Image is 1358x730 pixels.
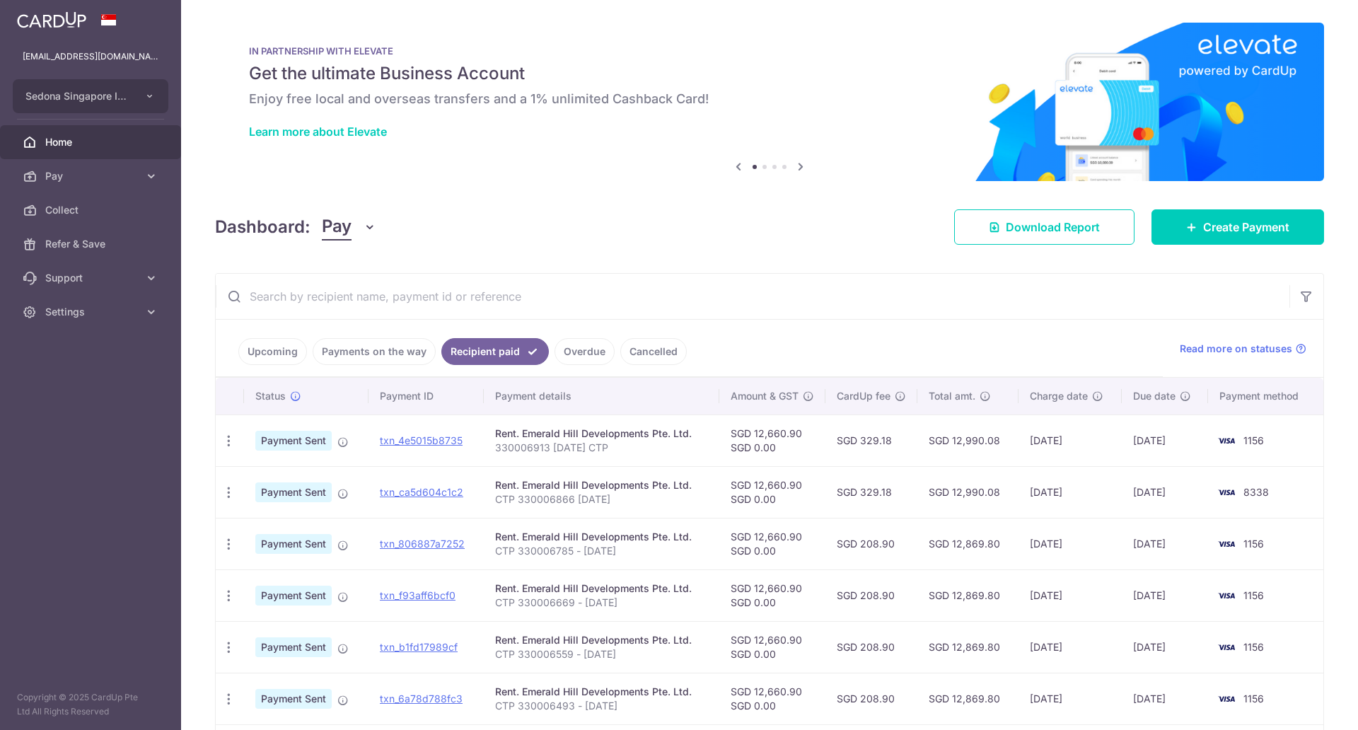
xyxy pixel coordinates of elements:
[1018,673,1122,724] td: [DATE]
[249,45,1290,57] p: IN PARTNERSHIP WITH ELEVATE
[368,378,484,415] th: Payment ID
[215,23,1324,181] img: Renovation banner
[13,79,168,113] button: Sedona Singapore International Pte Ltd
[917,569,1018,621] td: SGD 12,869.80
[484,378,719,415] th: Payment details
[380,486,463,498] a: txn_ca5d604c1c2
[238,338,307,365] a: Upcoming
[45,305,139,319] span: Settings
[1243,486,1269,498] span: 8338
[441,338,549,365] a: Recipient paid
[1133,389,1176,403] span: Due date
[954,209,1134,245] a: Download Report
[380,589,455,601] a: txn_f93aff6bcf0
[1030,389,1088,403] span: Charge date
[255,482,332,502] span: Payment Sent
[1243,693,1264,705] span: 1156
[215,214,311,240] h4: Dashboard:
[1018,415,1122,466] td: [DATE]
[719,415,825,466] td: SGD 12,660.90 SGD 0.00
[255,431,332,451] span: Payment Sent
[495,544,708,558] p: CTP 330006785 - [DATE]
[495,647,708,661] p: CTP 330006559 - [DATE]
[255,534,332,554] span: Payment Sent
[719,569,825,621] td: SGD 12,660.90 SGD 0.00
[1122,569,1208,621] td: [DATE]
[1122,518,1208,569] td: [DATE]
[917,518,1018,569] td: SGD 12,869.80
[1006,219,1100,236] span: Download Report
[1243,434,1264,446] span: 1156
[45,169,139,183] span: Pay
[495,530,708,544] div: Rent. Emerald Hill Developments Pte. Ltd.
[249,124,387,139] a: Learn more about Elevate
[23,50,158,64] p: [EMAIL_ADDRESS][DOMAIN_NAME]
[313,338,436,365] a: Payments on the way
[1018,569,1122,621] td: [DATE]
[45,271,139,285] span: Support
[1018,621,1122,673] td: [DATE]
[45,203,139,217] span: Collect
[1203,219,1289,236] span: Create Payment
[917,621,1018,673] td: SGD 12,869.80
[45,135,139,149] span: Home
[825,621,917,673] td: SGD 208.90
[1267,688,1344,723] iframe: Opens a widget where you can find more information
[731,389,799,403] span: Amount & GST
[1243,589,1264,601] span: 1156
[495,427,708,441] div: Rent. Emerald Hill Developments Pte. Ltd.
[1180,342,1306,356] a: Read more on statuses
[255,637,332,657] span: Payment Sent
[45,237,139,251] span: Refer & Save
[495,699,708,713] p: CTP 330006493 - [DATE]
[1018,466,1122,518] td: [DATE]
[1018,518,1122,569] td: [DATE]
[380,434,463,446] a: txn_4e5015b8735
[825,466,917,518] td: SGD 329.18
[1122,621,1208,673] td: [DATE]
[322,214,352,241] span: Pay
[495,441,708,455] p: 330006913 [DATE] CTP
[495,685,708,699] div: Rent. Emerald Hill Developments Pte. Ltd.
[825,415,917,466] td: SGD 329.18
[255,389,286,403] span: Status
[1122,466,1208,518] td: [DATE]
[249,62,1290,85] h5: Get the ultimate Business Account
[1212,639,1241,656] img: Bank Card
[495,596,708,610] p: CTP 330006669 - [DATE]
[917,466,1018,518] td: SGD 12,990.08
[495,581,708,596] div: Rent. Emerald Hill Developments Pte. Ltd.
[322,214,376,241] button: Pay
[255,586,332,606] span: Payment Sent
[719,466,825,518] td: SGD 12,660.90 SGD 0.00
[1212,690,1241,707] img: Bank Card
[555,338,615,365] a: Overdue
[719,518,825,569] td: SGD 12,660.90 SGD 0.00
[837,389,890,403] span: CardUp fee
[917,415,1018,466] td: SGD 12,990.08
[1212,535,1241,552] img: Bank Card
[719,621,825,673] td: SGD 12,660.90 SGD 0.00
[380,538,465,550] a: txn_806887a7252
[255,689,332,709] span: Payment Sent
[825,569,917,621] td: SGD 208.90
[1212,432,1241,449] img: Bank Card
[1180,342,1292,356] span: Read more on statuses
[1151,209,1324,245] a: Create Payment
[929,389,975,403] span: Total amt.
[825,518,917,569] td: SGD 208.90
[719,673,825,724] td: SGD 12,660.90 SGD 0.00
[380,693,463,705] a: txn_6a78d788fc3
[1122,415,1208,466] td: [DATE]
[917,673,1018,724] td: SGD 12,869.80
[620,338,687,365] a: Cancelled
[495,492,708,506] p: CTP 330006866 [DATE]
[495,478,708,492] div: Rent. Emerald Hill Developments Pte. Ltd.
[1208,378,1323,415] th: Payment method
[825,673,917,724] td: SGD 208.90
[1243,538,1264,550] span: 1156
[380,641,458,653] a: txn_b1fd17989cf
[25,89,130,103] span: Sedona Singapore International Pte Ltd
[17,11,86,28] img: CardUp
[1122,673,1208,724] td: [DATE]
